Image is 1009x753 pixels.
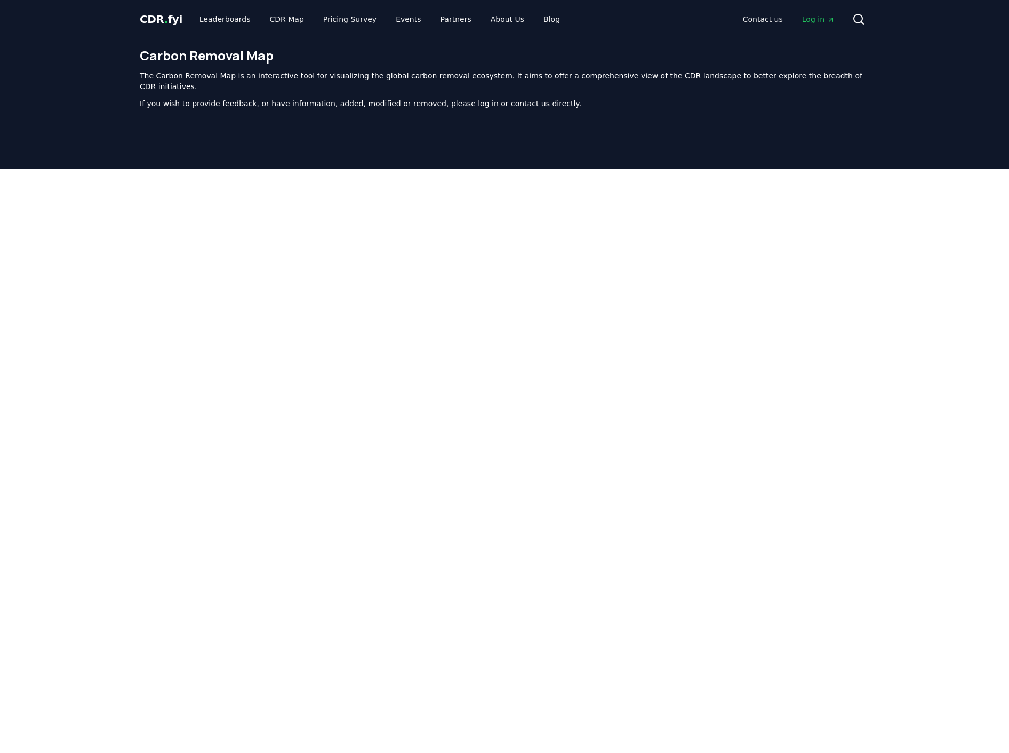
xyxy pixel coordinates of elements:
[794,10,844,29] a: Log in
[140,98,869,109] p: If you wish to provide feedback, or have information, added, modified or removed, please log in o...
[140,12,182,27] a: CDR.fyi
[734,10,844,29] nav: Main
[140,70,869,92] p: The Carbon Removal Map is an interactive tool for visualizing the global carbon removal ecosystem...
[261,10,313,29] a: CDR Map
[802,14,835,25] span: Log in
[140,13,182,26] span: CDR fyi
[387,10,429,29] a: Events
[482,10,533,29] a: About Us
[432,10,480,29] a: Partners
[535,10,568,29] a: Blog
[315,10,385,29] a: Pricing Survey
[191,10,259,29] a: Leaderboards
[191,10,568,29] nav: Main
[734,10,791,29] a: Contact us
[164,13,168,26] span: .
[140,47,869,64] h1: Carbon Removal Map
